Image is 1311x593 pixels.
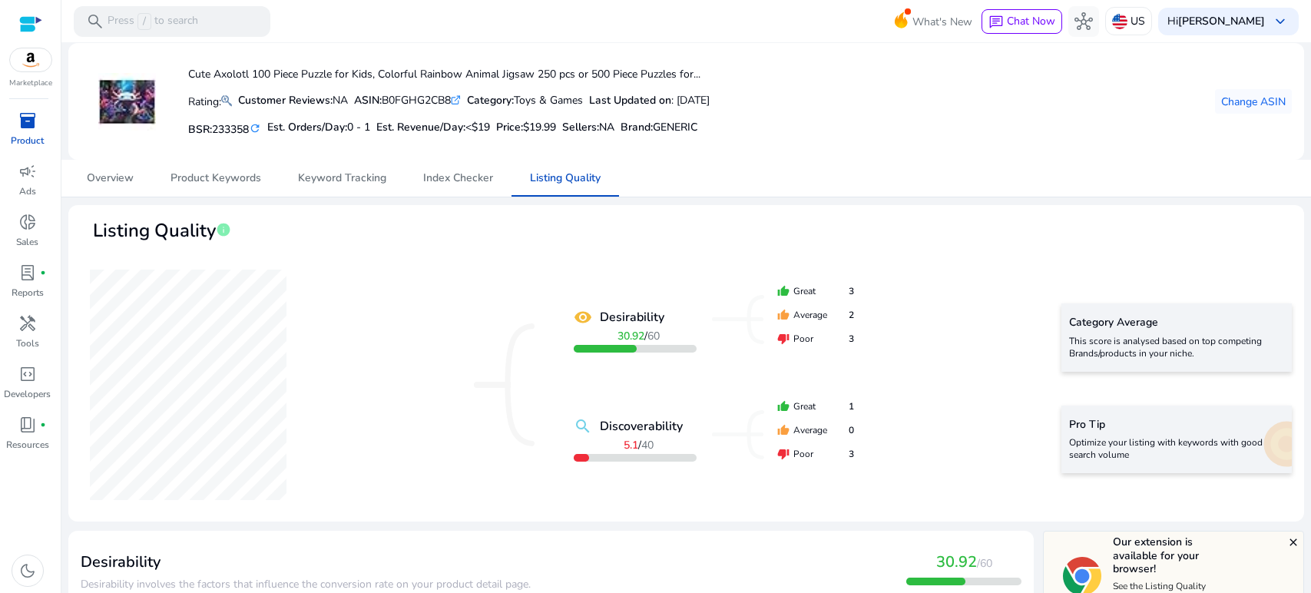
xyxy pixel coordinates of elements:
h5: Pro Tip [1069,419,1284,432]
span: / [617,329,660,343]
span: / [624,438,654,452]
p: Press to search [108,13,198,30]
span: NA [599,120,614,134]
img: us.svg [1112,14,1127,29]
span: search [86,12,104,31]
span: handyman [18,314,37,333]
img: 41b+DfCZBzL._AC_US40_.jpg [98,73,156,131]
span: /60 [977,556,992,571]
span: lab_profile [18,263,37,282]
p: US [1131,8,1145,35]
div: Average [777,423,854,437]
button: Change ASIN [1215,89,1292,114]
span: info [216,222,231,237]
h5: Est. Revenue/Day: [376,121,490,134]
mat-icon: remove_red_eye [574,308,592,326]
button: chatChat Now [982,9,1062,34]
h5: BSR: [188,120,261,137]
p: Marketplace [9,78,52,89]
span: What's New [912,8,972,35]
span: book_4 [18,416,37,434]
div: : [DATE] [589,92,710,108]
b: 30.92 [617,329,644,343]
span: Listing Quality [530,173,601,184]
h4: Cute Axolotl 100 Piece Puzzle for Kids, Colorful Rainbow Animal Jigsaw 250 pcs or 500 Piece Puzzl... [188,68,710,81]
span: keyboard_arrow_down [1271,12,1289,31]
span: 0 - 1 [347,120,370,134]
mat-icon: close [1287,536,1299,548]
b: Last Updated on [589,93,671,108]
span: 3 [849,284,854,298]
h5: Our extension is available for your browser! [1113,535,1217,576]
div: NA [238,92,348,108]
span: GENERIC [653,120,697,134]
mat-icon: refresh [249,121,261,136]
span: 3 [849,332,854,346]
mat-icon: thumb_up [777,309,790,321]
h3: Desirability [81,553,531,571]
span: 2 [849,308,854,322]
span: fiber_manual_record [40,270,46,276]
button: hub [1068,6,1099,37]
h5: Sellers: [562,121,614,134]
span: Overview [87,173,134,184]
p: Sales [16,235,38,249]
span: Chat Now [1007,14,1055,28]
span: 40 [641,438,654,452]
b: Discoverability [600,417,683,436]
img: amazon.svg [10,48,51,71]
div: Poor [777,332,854,346]
b: ASIN: [354,93,382,108]
div: Great [777,284,854,298]
span: 0 [849,423,854,437]
h5: : [621,121,697,134]
span: Listing Quality [93,217,216,244]
span: dark_mode [18,562,37,580]
b: Desirability [600,308,664,326]
b: Customer Reviews: [238,93,333,108]
span: Keyword Tracking [298,173,386,184]
mat-icon: thumb_down [777,333,790,345]
mat-icon: search [574,417,592,436]
h5: Price: [496,121,556,134]
span: 3 [849,447,854,461]
p: Hi [1167,16,1265,27]
span: Index Checker [423,173,493,184]
p: Tools [16,336,39,350]
p: Rating: [188,91,232,110]
span: code_blocks [18,365,37,383]
span: 60 [647,329,660,343]
span: Product Keywords [170,173,261,184]
div: Great [777,399,854,413]
span: / [137,13,151,30]
div: Average [777,308,854,322]
span: Change ASIN [1221,94,1286,110]
div: B0FGHG2CB8 [354,92,461,108]
p: Product [11,134,44,147]
span: Brand [621,120,651,134]
h5: Est. Orders/Day: [267,121,370,134]
span: Desirability involves the factors that influence the conversion rate on your product detail page. [81,577,531,591]
p: Resources [6,438,49,452]
span: inventory_2 [18,111,37,130]
mat-icon: thumb_up [777,424,790,436]
span: fiber_manual_record [40,422,46,428]
mat-icon: thumb_up [777,400,790,412]
div: Toys & Games [467,92,583,108]
span: $19.99 [523,120,556,134]
span: 233358 [212,122,249,137]
p: Optimize your listing with keywords with good search volume [1069,436,1284,461]
p: Ads [19,184,36,198]
mat-icon: thumb_down [777,448,790,460]
h5: Category Average [1069,316,1284,330]
span: chat [988,15,1004,30]
mat-icon: thumb_up [777,285,790,297]
b: Category: [467,93,514,108]
span: donut_small [18,213,37,231]
p: Reports [12,286,44,300]
span: 30.92 [936,552,977,572]
b: 5.1 [624,438,638,452]
div: Poor [777,447,854,461]
span: 1 [849,399,854,413]
span: <$19 [465,120,490,134]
